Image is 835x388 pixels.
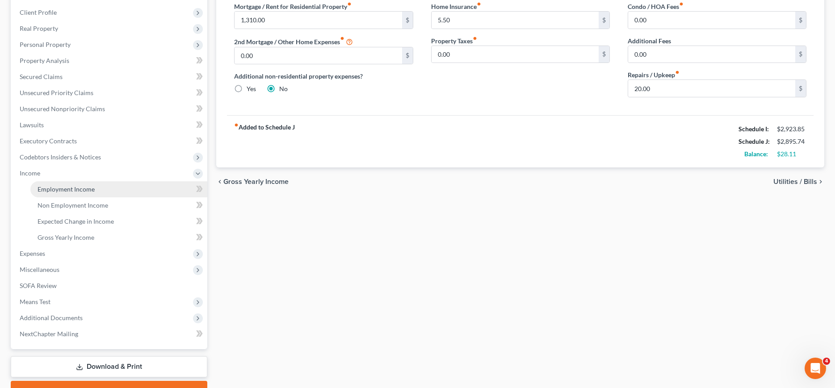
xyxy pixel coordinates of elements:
[20,169,40,177] span: Income
[777,150,806,159] div: $28.11
[216,178,223,185] i: chevron_left
[38,217,114,225] span: Expected Change in Income
[773,178,817,185] span: Utilities / Bills
[13,69,207,85] a: Secured Claims
[738,125,769,133] strong: Schedule I:
[347,2,352,6] i: fiber_manual_record
[30,213,207,229] a: Expected Change in Income
[20,73,63,80] span: Secured Claims
[823,358,830,365] span: 4
[13,133,207,149] a: Executory Contracts
[20,282,57,289] span: SOFA Review
[20,153,101,161] span: Codebtors Insiders & Notices
[279,84,288,93] label: No
[473,36,477,41] i: fiber_manual_record
[20,8,57,16] span: Client Profile
[628,70,680,79] label: Repairs / Upkeep
[817,178,824,185] i: chevron_right
[223,178,289,185] span: Gross Yearly Income
[234,123,239,127] i: fiber_manual_record
[777,137,806,146] div: $2,895.74
[795,46,806,63] div: $
[20,298,50,305] span: Means Test
[20,137,77,145] span: Executory Contracts
[30,229,207,246] a: Gross Yearly Income
[675,70,680,75] i: fiber_manual_record
[340,36,344,41] i: fiber_manual_record
[20,89,93,96] span: Unsecured Priority Claims
[235,12,402,29] input: --
[20,41,71,48] span: Personal Property
[628,12,795,29] input: --
[795,12,806,29] div: $
[38,185,95,193] span: Employment Income
[20,330,78,338] span: NextChapter Mailing
[477,2,481,6] i: fiber_manual_record
[11,356,207,377] a: Download & Print
[599,46,609,63] div: $
[30,197,207,213] a: Non Employment Income
[234,71,413,81] label: Additional non-residential property expenses?
[738,138,770,145] strong: Schedule J:
[431,2,481,11] label: Home Insurance
[20,25,58,32] span: Real Property
[13,278,207,294] a: SOFA Review
[628,36,671,46] label: Additional Fees
[402,47,413,64] div: $
[247,84,256,93] label: Yes
[20,314,83,321] span: Additional Documents
[432,46,599,63] input: --
[20,121,44,129] span: Lawsuits
[216,178,289,185] button: chevron_left Gross Yearly Income
[235,47,402,64] input: --
[744,150,768,158] strong: Balance:
[20,266,59,273] span: Miscellaneous
[20,250,45,257] span: Expenses
[38,201,108,209] span: Non Employment Income
[20,105,105,113] span: Unsecured Nonpriority Claims
[773,178,824,185] button: Utilities / Bills chevron_right
[795,80,806,97] div: $
[679,2,684,6] i: fiber_manual_record
[234,36,353,47] label: 2nd Mortgage / Other Home Expenses
[13,101,207,117] a: Unsecured Nonpriority Claims
[805,358,826,379] iframe: Intercom live chat
[234,2,352,11] label: Mortgage / Rent for Residential Property
[628,2,684,11] label: Condo / HOA Fees
[38,234,94,241] span: Gross Yearly Income
[432,12,599,29] input: --
[13,117,207,133] a: Lawsuits
[13,53,207,69] a: Property Analysis
[431,36,477,46] label: Property Taxes
[599,12,609,29] div: $
[777,125,806,134] div: $2,923.85
[402,12,413,29] div: $
[13,326,207,342] a: NextChapter Mailing
[20,57,69,64] span: Property Analysis
[30,181,207,197] a: Employment Income
[628,80,795,97] input: --
[13,85,207,101] a: Unsecured Priority Claims
[234,123,295,160] strong: Added to Schedule J
[628,46,795,63] input: --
